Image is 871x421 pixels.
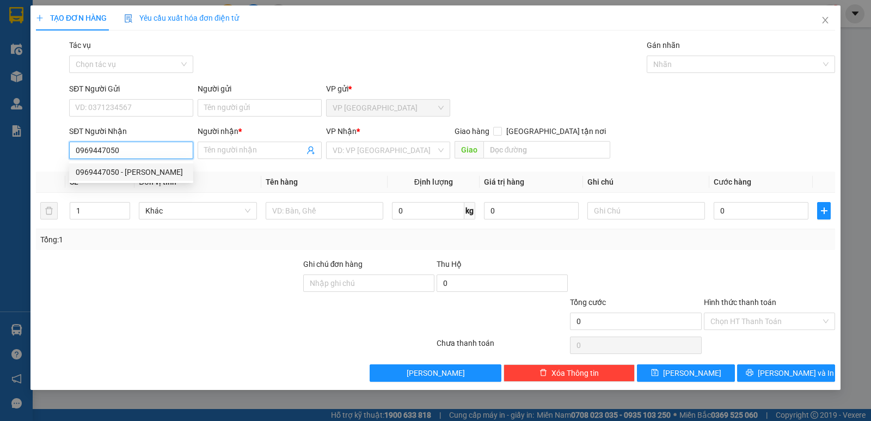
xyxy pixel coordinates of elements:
div: SĐT Người Nhận [69,125,193,137]
span: user-add [306,146,315,155]
input: 0 [484,202,579,219]
span: Giao hàng [455,127,489,136]
span: Giá trị hàng [484,178,524,186]
label: Hình thức thanh toán [704,298,776,307]
span: Yêu cầu xuất hóa đơn điện tử [124,14,239,22]
span: Định lượng [414,178,453,186]
div: Người nhận [198,125,322,137]
span: Xóa Thông tin [551,367,599,379]
div: Tổng: 1 [40,234,337,246]
span: [PERSON_NAME] [663,367,721,379]
button: save[PERSON_NAME] [637,364,735,382]
label: Tác vụ [69,41,91,50]
div: 0969447050 - [PERSON_NAME] [76,166,187,178]
input: Dọc đường [483,141,611,158]
span: VP Nhận [326,127,357,136]
label: Ghi chú đơn hàng [303,260,363,269]
span: Tên hàng [266,178,298,186]
span: [GEOGRAPHIC_DATA] tận nơi [502,125,610,137]
span: TẠO ĐƠN HÀNG [36,14,107,22]
span: delete [539,369,547,377]
div: 0969447050 - KIM ANH [69,163,193,181]
div: SĐT Người Gửi [69,83,193,95]
label: Gán nhãn [647,41,680,50]
span: Thu Hộ [437,260,462,269]
input: Ghi Chú [587,202,705,219]
span: plus [818,206,830,215]
span: kg [464,202,475,219]
span: VP Bình Phú [333,100,444,116]
span: Cước hàng [714,178,751,186]
span: Tổng cước [570,298,606,307]
input: VD: Bàn, Ghế [266,202,383,219]
div: Chưa thanh toán [436,337,569,356]
button: deleteXóa Thông tin [504,364,635,382]
button: Close [810,5,841,36]
span: Giao [455,141,483,158]
span: plus [36,14,44,22]
span: save [651,369,659,377]
span: [PERSON_NAME] [407,367,465,379]
div: Người gửi [198,83,322,95]
input: Ghi chú đơn hàng [303,274,434,292]
span: [PERSON_NAME] và In [758,367,834,379]
img: icon [124,14,133,23]
th: Ghi chú [583,172,709,193]
button: delete [40,202,58,219]
button: plus [817,202,831,219]
div: VP gửi [326,83,450,95]
span: printer [746,369,753,377]
span: close [821,16,830,25]
span: Khác [145,203,250,219]
button: printer[PERSON_NAME] và In [737,364,835,382]
button: [PERSON_NAME] [370,364,501,382]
